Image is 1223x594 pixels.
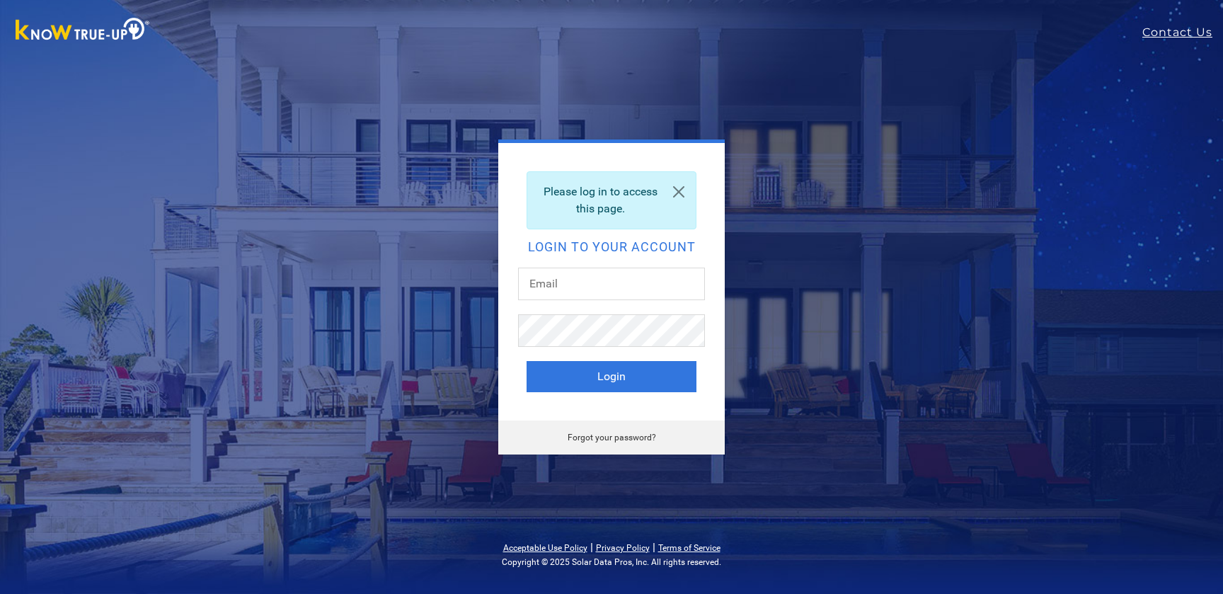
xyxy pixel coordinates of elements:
a: Privacy Policy [596,543,650,553]
span: | [653,540,655,554]
a: Close [662,172,696,212]
a: Contact Us [1142,24,1223,41]
a: Acceptable Use Policy [503,543,587,553]
a: Terms of Service [658,543,720,553]
h2: Login to your account [527,241,696,253]
button: Login [527,361,696,392]
span: | [590,540,593,554]
img: Know True-Up [8,15,157,47]
input: Email [518,268,705,300]
div: Please log in to access this page. [527,171,696,229]
a: Forgot your password? [568,433,656,442]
